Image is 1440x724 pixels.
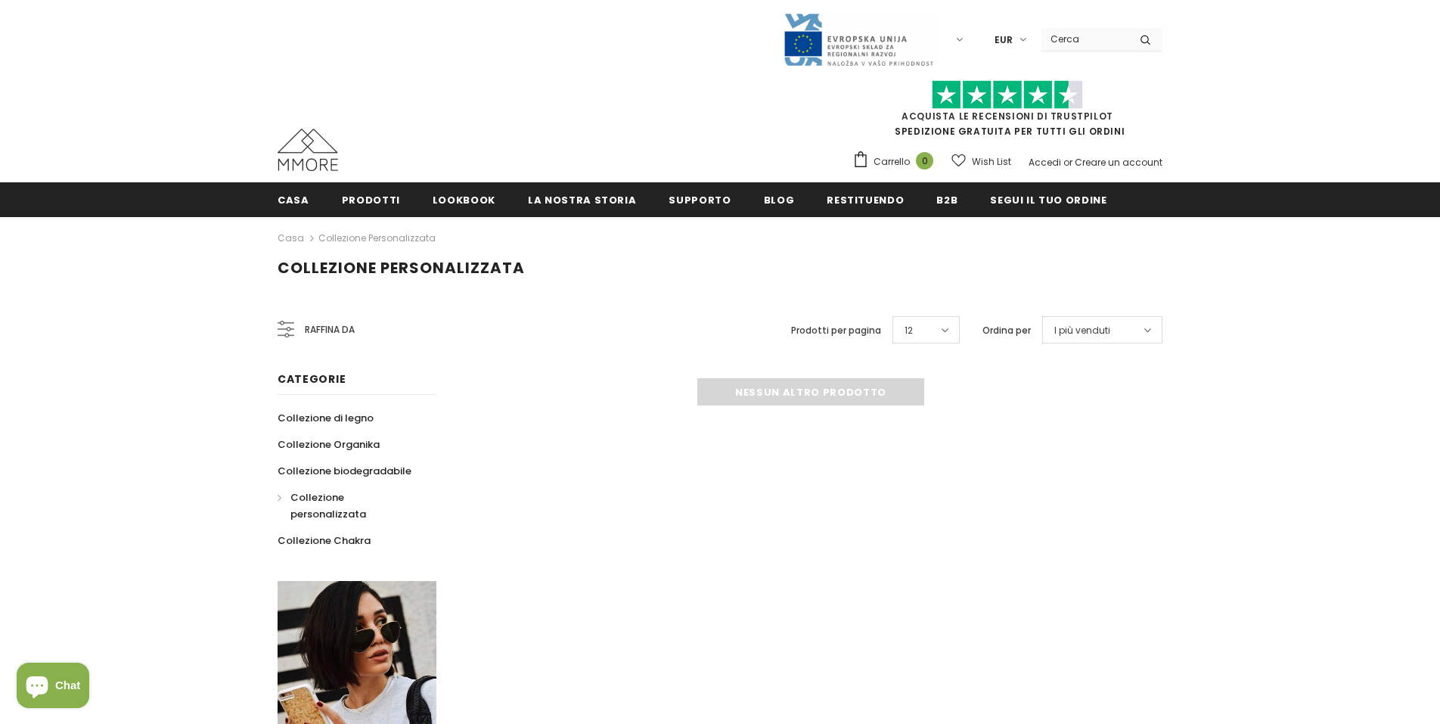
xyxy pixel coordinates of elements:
[342,193,400,207] span: Prodotti
[278,371,346,387] span: Categorie
[528,182,636,216] a: La nostra storia
[669,193,731,207] span: supporto
[902,110,1113,123] a: Acquista le recensioni di TrustPilot
[990,193,1106,207] span: Segui il tuo ordine
[290,490,366,521] span: Collezione personalizzata
[936,193,957,207] span: B2B
[278,458,411,484] a: Collezione biodegradabile
[278,484,420,527] a: Collezione personalizzata
[990,182,1106,216] a: Segui il tuo ordine
[278,129,338,171] img: Casi MMORE
[783,12,934,67] img: Javni Razpis
[783,33,934,45] a: Javni Razpis
[528,193,636,207] span: La nostra storia
[791,323,881,338] label: Prodotti per pagina
[1063,156,1072,169] span: or
[669,182,731,216] a: supporto
[278,193,309,207] span: Casa
[278,533,371,548] span: Collezione Chakra
[278,257,525,278] span: Collezione personalizzata
[995,33,1013,48] span: EUR
[972,154,1011,169] span: Wish List
[305,322,355,338] span: Raffina da
[433,193,495,207] span: Lookbook
[278,527,371,554] a: Collezione Chakra
[905,323,913,338] span: 12
[1029,156,1061,169] a: Accedi
[982,323,1031,338] label: Ordina per
[764,182,795,216] a: Blog
[936,182,957,216] a: B2B
[932,80,1083,110] img: Fidati di Pilot Stars
[278,431,380,458] a: Collezione Organika
[342,182,400,216] a: Prodotti
[278,464,411,478] span: Collezione biodegradabile
[916,152,933,169] span: 0
[1054,323,1110,338] span: I più venduti
[278,182,309,216] a: Casa
[278,411,374,425] span: Collezione di legno
[852,151,941,173] a: Carrello 0
[278,437,380,452] span: Collezione Organika
[278,405,374,431] a: Collezione di legno
[318,231,436,244] a: Collezione personalizzata
[852,87,1162,138] span: SPEDIZIONE GRATUITA PER TUTTI GLI ORDINI
[278,229,304,247] a: Casa
[827,182,904,216] a: Restituendo
[874,154,910,169] span: Carrello
[1075,156,1162,169] a: Creare un account
[433,182,495,216] a: Lookbook
[764,193,795,207] span: Blog
[951,148,1011,175] a: Wish List
[827,193,904,207] span: Restituendo
[1041,28,1128,50] input: Search Site
[12,663,94,712] inbox-online-store-chat: Shopify online store chat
